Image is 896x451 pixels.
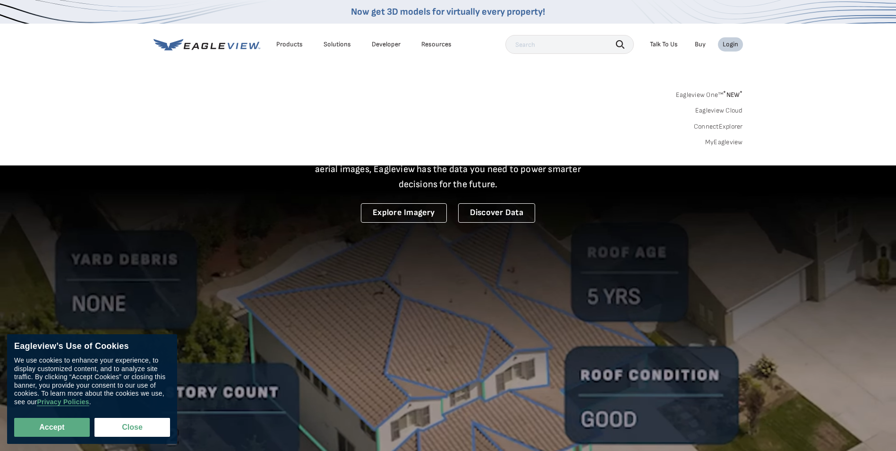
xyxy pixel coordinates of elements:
[723,91,742,99] span: NEW
[695,106,743,115] a: Eagleview Cloud
[14,341,170,352] div: Eagleview’s Use of Cookies
[351,6,545,17] a: Now get 3D models for virtually every property!
[361,203,447,223] a: Explore Imagery
[505,35,634,54] input: Search
[304,147,593,192] p: A new era starts here. Built on more than 3.5 billion high-resolution aerial images, Eagleview ha...
[676,88,743,99] a: Eagleview One™*NEW*
[705,138,743,147] a: MyEagleview
[324,40,351,49] div: Solutions
[694,122,743,131] a: ConnectExplorer
[37,398,89,406] a: Privacy Policies
[14,356,170,406] div: We use cookies to enhance your experience, to display customized content, and to analyze site tra...
[458,203,535,223] a: Discover Data
[94,418,170,437] button: Close
[14,418,90,437] button: Accept
[723,40,738,49] div: Login
[372,40,401,49] a: Developer
[421,40,452,49] div: Resources
[650,40,678,49] div: Talk To Us
[695,40,706,49] a: Buy
[276,40,303,49] div: Products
